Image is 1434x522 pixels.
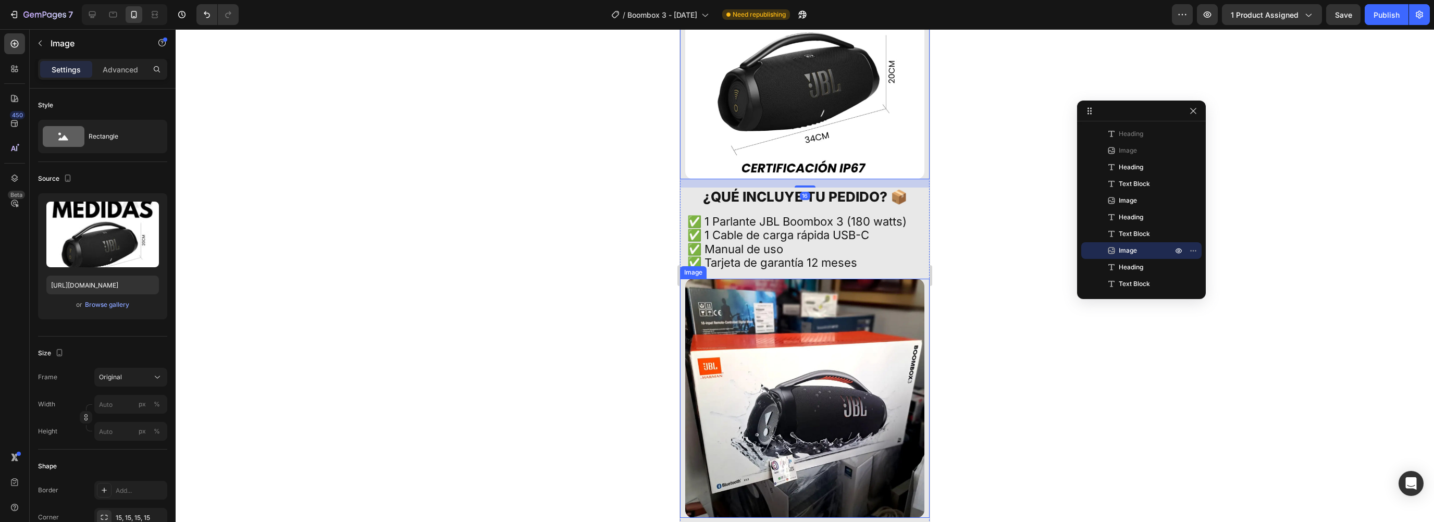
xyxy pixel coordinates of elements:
input: px% [94,422,167,441]
input: https://example.com/image.jpg [46,276,159,294]
span: Heading [1119,129,1143,139]
button: % [136,398,149,411]
p: 7 [68,8,73,21]
button: Publish [1365,4,1408,25]
p: Image [51,37,139,49]
div: % [154,400,160,409]
h2: ¿QUÉ INCLUYE TU PEDIDO? 📦 [5,158,244,177]
div: Rectangle [89,125,152,148]
div: Corner [38,513,59,522]
button: Save [1326,4,1361,25]
label: Height [38,427,57,436]
label: Width [38,400,55,409]
div: Open Intercom Messenger [1399,471,1424,496]
span: Text Block [1119,179,1150,189]
div: Shape [38,462,57,471]
span: / [623,9,625,20]
span: Need republishing [733,10,786,19]
div: Size [38,346,66,361]
img: gempages_580829650733761032-034b73e9-3bd3-4b30-8116-e47a0b7d9b99.webp [5,250,244,489]
span: or [76,299,82,311]
p: Settings [52,64,81,75]
div: % [154,427,160,436]
button: 1 product assigned [1222,4,1322,25]
div: Undo/Redo [196,4,239,25]
span: 1 product assigned [1231,9,1299,20]
span: Heading [1119,162,1143,172]
div: Image [2,239,24,248]
span: Heading [1119,262,1143,272]
div: Publish [1374,9,1400,20]
div: Source [38,172,74,186]
p: ✅ 1 Parlante JBL Boombox 3 (180 watts) ✅ 1 Cable de carga rápida USB-C ✅ Manual de uso ✅ Tarjeta ... [7,185,242,241]
div: 16 [120,163,130,171]
button: Original [94,368,167,387]
button: px [151,425,163,438]
span: Image [1119,145,1137,156]
input: px% [94,395,167,414]
div: Beta [8,191,25,199]
div: px [139,400,146,409]
span: Image [1119,245,1137,256]
span: Text Block [1119,229,1150,239]
div: px [139,427,146,436]
div: Browse gallery [85,300,129,309]
button: 7 [4,4,78,25]
span: Save [1335,10,1352,19]
button: Browse gallery [84,300,130,310]
button: % [136,425,149,438]
div: Style [38,101,53,110]
div: 450 [10,111,25,119]
img: preview-image [46,202,159,267]
label: Frame [38,372,57,382]
span: Heading [1119,212,1143,222]
button: px [151,398,163,411]
div: Add... [116,486,165,495]
div: Border [38,486,58,495]
span: Text Block [1119,279,1150,289]
iframe: Design area [680,29,930,522]
span: Boombox 3 - [DATE] [627,9,697,20]
span: Image [1119,195,1137,206]
span: Original [99,372,122,382]
p: Advanced [103,64,138,75]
